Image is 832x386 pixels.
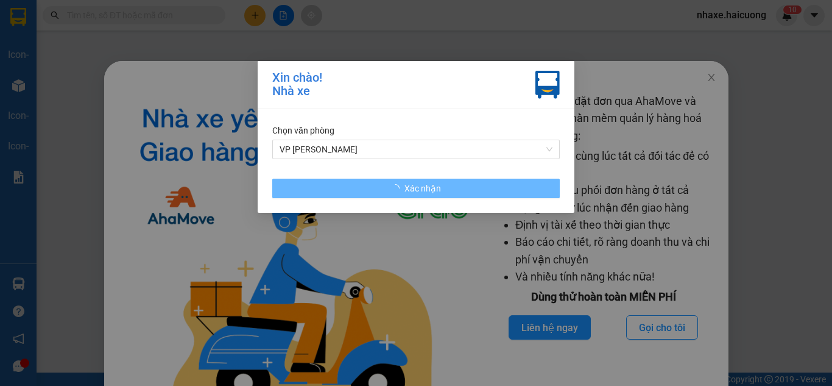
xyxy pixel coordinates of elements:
span: VP Nguyễn Văn Cừ [280,140,552,159]
img: vxr-icon [535,71,560,99]
div: Xin chào! Nhà xe [272,71,322,99]
span: Xác nhận [404,182,441,195]
div: Chọn văn phòng [272,124,560,137]
span: loading [391,184,404,193]
button: Xác nhận [272,179,560,198]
